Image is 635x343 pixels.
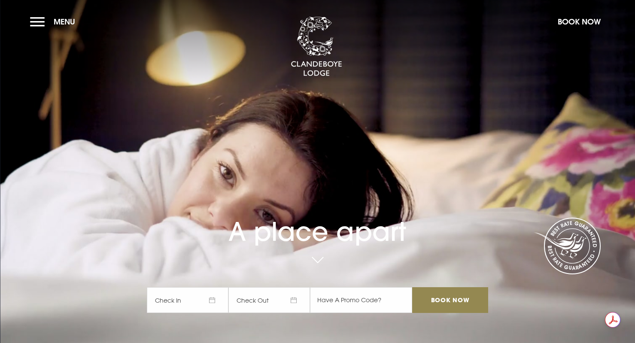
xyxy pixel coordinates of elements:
input: Book Now [412,287,488,313]
button: Book Now [553,12,605,31]
input: Have A Promo Code? [310,287,412,313]
span: Check Out [228,287,310,313]
span: Menu [54,17,75,27]
h1: A place apart [147,195,488,247]
span: Check In [147,287,228,313]
button: Menu [30,12,79,31]
img: Clandeboye Lodge [291,17,342,77]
